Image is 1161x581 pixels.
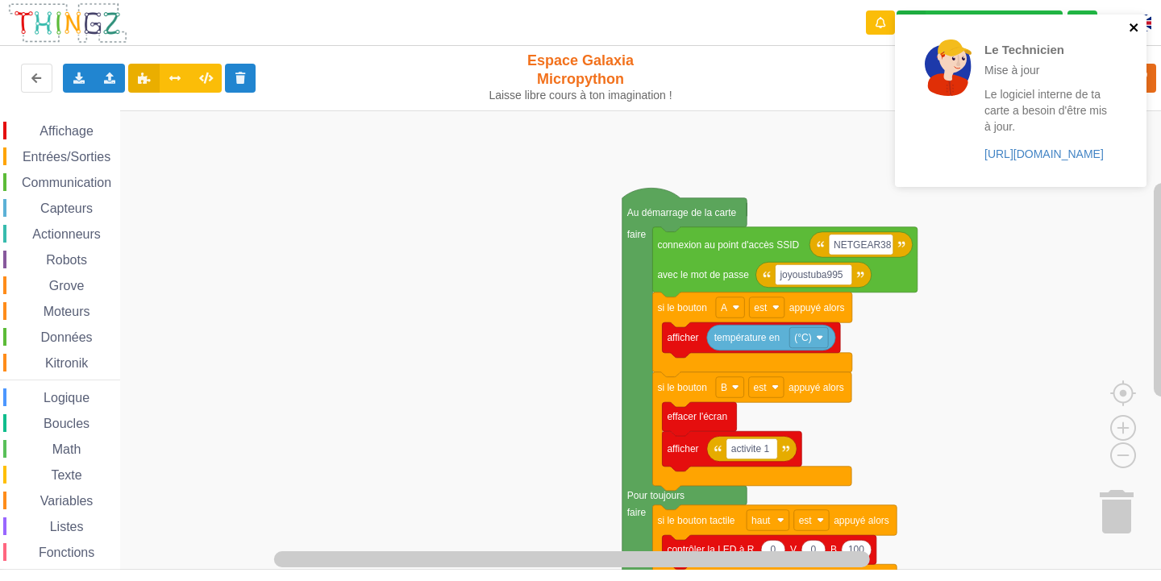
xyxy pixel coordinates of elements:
text: si le bouton [657,382,706,393]
text: A [721,302,727,313]
text: appuyé alors [834,515,889,526]
text: si le bouton [657,302,706,313]
span: Données [39,330,95,344]
span: Math [50,442,84,456]
text: afficher [667,443,698,454]
text: joyoustuba995 [779,269,843,280]
span: Fonctions [36,546,97,559]
text: haut [751,515,771,526]
a: [URL][DOMAIN_NAME] [984,147,1104,160]
text: 100 [848,544,864,555]
div: Laisse libre cours à ton imagination ! [482,89,680,102]
text: température en [714,332,780,343]
p: Le logiciel interne de ta carte a besoin d'être mis à jour. [984,86,1110,135]
div: Espace Galaxia Micropython [482,52,680,102]
text: avec le mot de passe [657,269,749,280]
span: Capteurs [38,201,95,215]
div: Ta base fonctionne bien ! [897,10,1063,35]
span: Communication [19,176,114,189]
text: B [721,382,727,393]
span: Robots [44,253,89,267]
p: Mise à jour [984,62,1110,78]
text: afficher [667,332,698,343]
text: activite 1 [731,443,770,454]
text: faire [627,507,647,518]
button: close [1129,21,1140,36]
text: est [754,302,768,313]
span: Boucles [41,417,92,430]
span: Moteurs [41,305,93,318]
text: contrôler la LED à R [667,544,754,555]
text: appuyé alors [789,302,845,313]
text: Pour toujours [627,490,685,501]
text: B [830,544,837,555]
text: 0 [771,544,776,555]
text: NETGEAR38 [834,239,892,251]
text: est [799,515,813,526]
span: Listes [48,520,86,533]
text: faire [627,229,647,240]
span: Grove [47,279,87,293]
img: thingz_logo.png [7,2,128,44]
span: Entrées/Sorties [20,150,113,164]
text: V [790,544,797,555]
text: si le bouton tactile [657,515,734,526]
span: Variables [38,494,96,508]
span: Logique [41,391,92,405]
text: effacer l'écran [667,411,727,422]
text: Au démarrage de la carte [627,207,737,218]
span: Actionneurs [30,227,103,241]
text: connexion au point d'accès SSID [657,239,799,251]
text: est [754,382,768,393]
text: (°C) [794,332,811,343]
span: Affichage [37,124,95,138]
text: 0 [811,544,817,555]
span: Kitronik [43,356,90,370]
span: Texte [48,468,84,482]
text: appuyé alors [789,382,844,393]
p: Le Technicien [984,41,1110,58]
